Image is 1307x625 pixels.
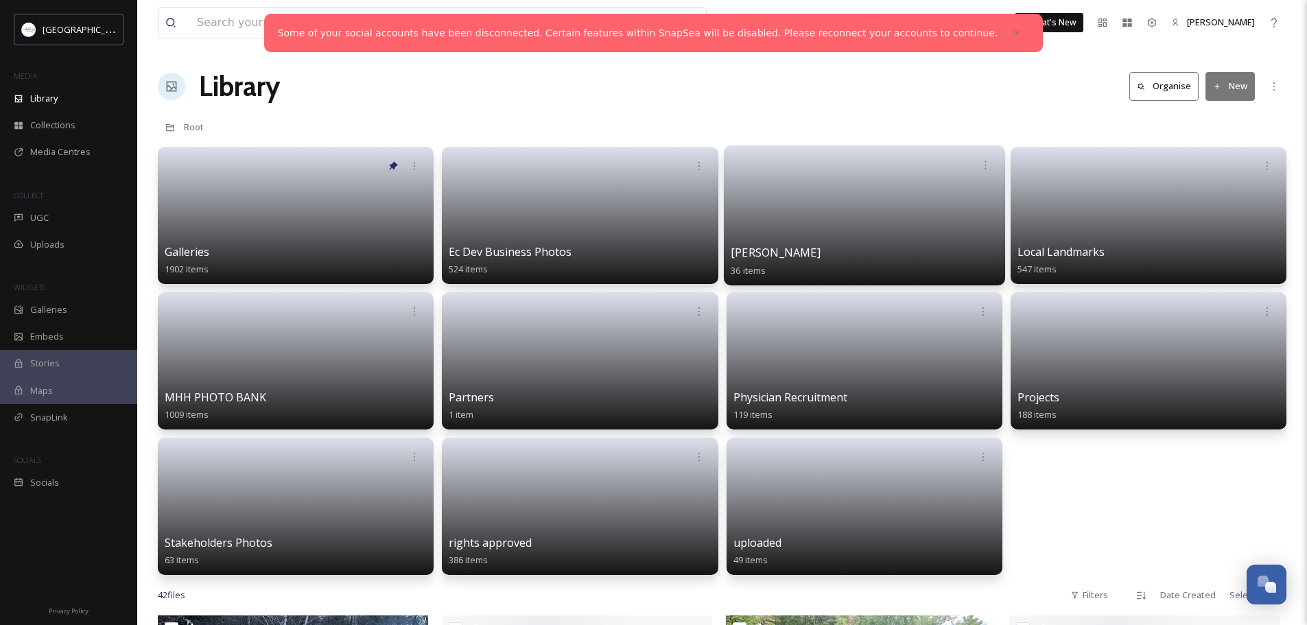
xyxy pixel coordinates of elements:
span: Privacy Policy [49,606,89,615]
span: Local Landmarks [1017,244,1105,259]
span: 42 file s [158,589,185,602]
span: Stakeholders Photos [165,535,272,550]
span: 63 items [165,554,199,566]
span: 1 item [449,408,473,421]
a: [PERSON_NAME] [1164,9,1262,36]
span: Library [30,92,58,105]
span: uploaded [733,535,781,550]
span: 547 items [1017,263,1057,275]
span: Projects [1017,390,1059,405]
span: 1009 items [165,408,209,421]
a: Organise [1129,72,1205,100]
a: Galleries1902 items [165,246,209,275]
span: Galleries [30,303,67,316]
span: Maps [30,384,53,397]
span: 188 items [1017,408,1057,421]
div: Date Created [1153,582,1223,609]
span: Root [184,121,204,133]
a: Ec Dev Business Photos524 items [449,246,572,275]
span: Socials [30,476,59,489]
span: 119 items [733,408,773,421]
span: [GEOGRAPHIC_DATA] [43,23,130,36]
a: Library [199,66,280,107]
span: UGC [30,211,49,224]
span: Partners [449,390,494,405]
a: Stakeholders Photos63 items [165,536,272,566]
span: MEDIA [14,71,38,81]
span: Physician Recruitment [733,390,847,405]
input: Search your library [190,8,594,38]
a: View all files [619,9,699,36]
span: 49 items [733,554,768,566]
a: Privacy Policy [49,602,89,618]
span: Select all [1229,589,1266,602]
span: Galleries [165,244,209,259]
a: Some of your social accounts have been disconnected. Certain features within SnapSea will be disa... [278,26,998,40]
button: Organise [1129,72,1199,100]
button: Open Chat [1247,565,1286,604]
span: 1902 items [165,263,209,275]
a: Physician Recruitment119 items [733,391,847,421]
a: MHH PHOTO BANK1009 items [165,391,266,421]
span: [PERSON_NAME] [1187,16,1255,28]
span: [PERSON_NAME] [731,245,821,260]
a: What's New [1015,13,1083,32]
div: Filters [1063,582,1115,609]
span: SOCIALS [14,455,41,465]
span: WIDGETS [14,282,45,292]
span: Collections [30,119,75,132]
span: MHH PHOTO BANK [165,390,266,405]
a: Root [184,119,204,135]
button: New [1205,72,1255,100]
a: uploaded49 items [733,536,781,566]
span: rights approved [449,535,532,550]
a: Projects188 items [1017,391,1059,421]
span: COLLECT [14,190,43,200]
span: Media Centres [30,145,91,158]
img: Frame%2013.png [22,23,36,36]
a: rights approved386 items [449,536,532,566]
a: Partners1 item [449,391,494,421]
span: 36 items [731,263,766,276]
span: Stories [30,357,60,370]
span: Ec Dev Business Photos [449,244,572,259]
span: 524 items [449,263,488,275]
a: [PERSON_NAME]36 items [731,246,821,276]
a: Local Landmarks547 items [1017,246,1105,275]
span: Embeds [30,330,64,343]
span: Uploads [30,238,64,251]
span: SnapLink [30,411,68,424]
span: 386 items [449,554,488,566]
